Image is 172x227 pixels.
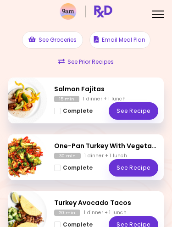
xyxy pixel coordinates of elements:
[63,165,93,171] span: Complete
[109,102,158,120] a: See Recipe - Salmon Fajitas
[84,210,127,216] div: 1 dinner + 1 lunch
[84,153,127,159] div: 1 dinner + 1 lunch
[55,53,117,71] button: See Prior Recipes
[22,31,83,49] button: See Groceries
[63,108,93,114] span: Complete
[83,96,126,102] div: 1 dinner + 1 lunch
[109,159,158,177] a: See Recipe - One-Pan Turkey With Vegetables
[54,210,80,216] div: 20 min
[54,84,158,94] h2: Salmon Fajitas
[54,106,93,116] button: Complete - Salmon Fajitas
[54,96,79,102] div: 15 min
[89,31,150,49] button: Email Meal Plan
[54,153,81,159] div: 30 min
[54,198,158,208] h2: Turkey Avocado Tacos
[60,3,112,20] img: RxDiet
[54,163,93,173] button: Complete - One-Pan Turkey With Vegetables
[54,141,158,151] h2: One-Pan Turkey With Vegetables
